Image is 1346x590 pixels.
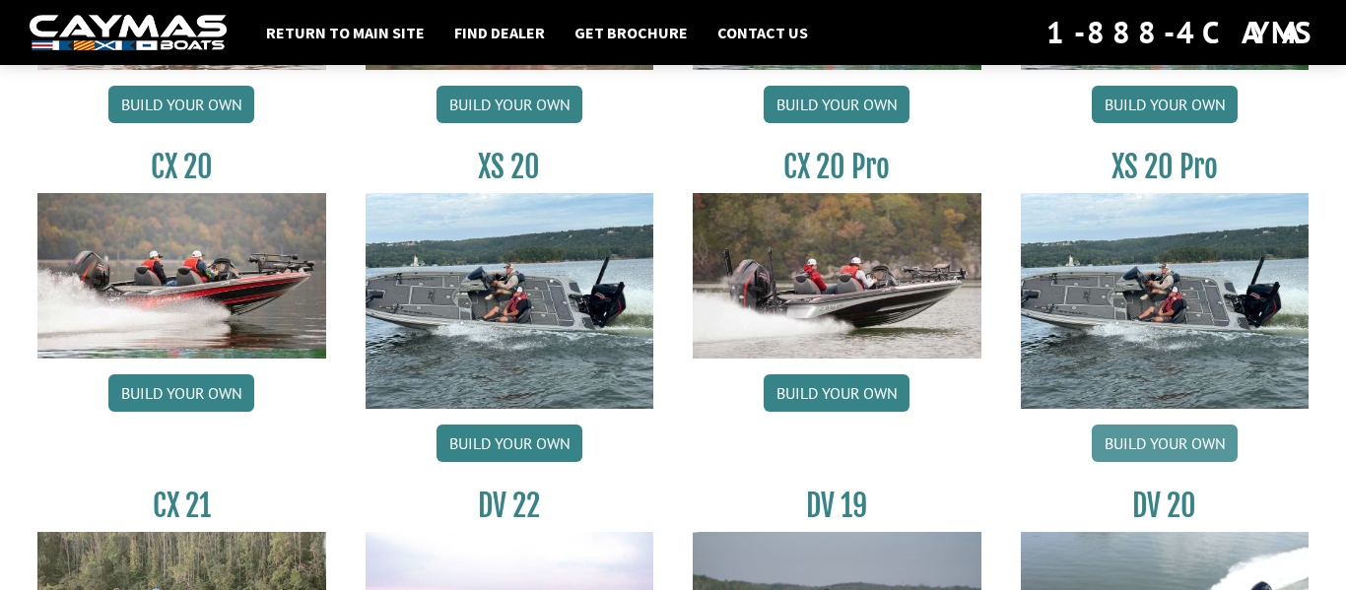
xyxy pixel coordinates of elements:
[366,193,654,409] img: XS_20_resized.jpg
[366,149,654,185] h3: XS 20
[256,20,435,45] a: Return to main site
[37,488,326,524] h3: CX 21
[565,20,698,45] a: Get Brochure
[693,193,981,359] img: CX-20Pro_thumbnail.jpg
[1021,149,1310,185] h3: XS 20 Pro
[108,86,254,123] a: Build your own
[764,86,909,123] a: Build your own
[1092,86,1238,123] a: Build your own
[437,425,582,462] a: Build your own
[37,193,326,359] img: CX-20_thumbnail.jpg
[693,488,981,524] h3: DV 19
[1021,193,1310,409] img: XS_20_resized.jpg
[37,149,326,185] h3: CX 20
[1046,11,1316,54] div: 1-888-4CAYMAS
[437,86,582,123] a: Build your own
[764,374,909,412] a: Build your own
[444,20,555,45] a: Find Dealer
[1092,425,1238,462] a: Build your own
[693,149,981,185] h3: CX 20 Pro
[1021,488,1310,524] h3: DV 20
[366,488,654,524] h3: DV 22
[30,15,227,51] img: white-logo-c9c8dbefe5ff5ceceb0f0178aa75bf4bb51f6bca0971e226c86eb53dfe498488.png
[707,20,818,45] a: Contact Us
[108,374,254,412] a: Build your own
